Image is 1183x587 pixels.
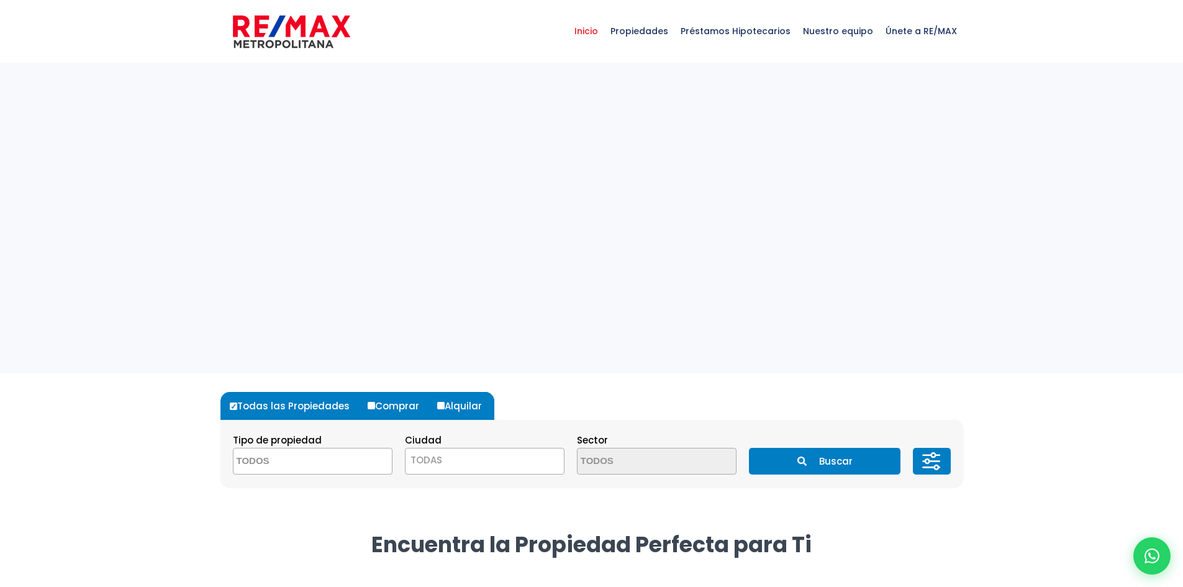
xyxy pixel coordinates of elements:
[227,392,362,420] label: Todas las Propiedades
[368,402,375,409] input: Comprar
[233,13,350,50] img: remax-metropolitana-logo
[230,403,237,410] input: Todas las Propiedades
[371,529,812,560] strong: Encuentra la Propiedad Perfecta para Ti
[568,12,604,50] span: Inicio
[578,448,698,475] textarea: Search
[797,12,879,50] span: Nuestro equipo
[405,434,442,447] span: Ciudad
[233,448,354,475] textarea: Search
[405,448,564,475] span: TODAS
[406,452,564,469] span: TODAS
[674,12,797,50] span: Préstamos Hipotecarios
[233,434,322,447] span: Tipo de propiedad
[749,448,900,475] button: Buscar
[879,12,963,50] span: Únete a RE/MAX
[365,392,432,420] label: Comprar
[577,434,608,447] span: Sector
[434,392,494,420] label: Alquilar
[437,402,445,409] input: Alquilar
[604,12,674,50] span: Propiedades
[410,453,442,466] span: TODAS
